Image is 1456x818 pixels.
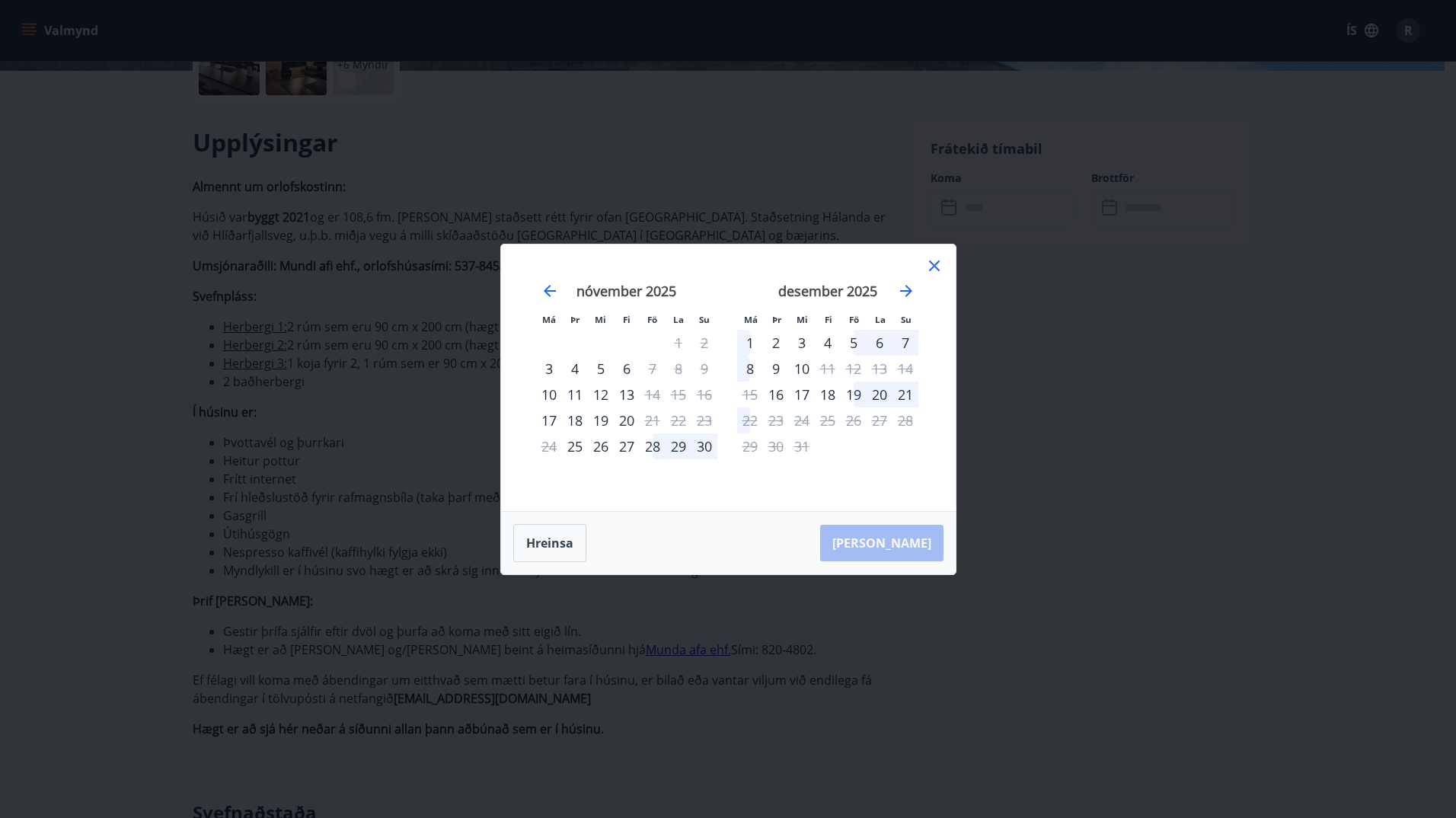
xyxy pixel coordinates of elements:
[897,282,915,300] div: Move forward to switch to the next month.
[640,356,666,382] td: Not available. föstudagur, 7. nóvember 2025
[541,282,559,300] div: Move backward to switch to the previous month.
[588,356,614,382] td: Choose miðvikudagur, 5. nóvember 2025 as your check-in date. It’s available.
[815,356,841,382] td: Not available. fimmtudagur, 11. desember 2025
[763,330,789,356] td: Choose þriðjudagur, 2. desember 2025 as your check-in date. It’s available.
[588,382,614,407] div: 12
[623,314,631,325] small: Fi
[588,433,614,459] div: 26
[772,314,781,325] small: Þr
[588,433,614,459] td: Choose miðvikudagur, 26. nóvember 2025 as your check-in date. It’s available.
[666,407,691,433] td: Not available. laugardagur, 22. nóvember 2025
[815,382,841,407] td: Choose fimmtudagur, 18. desember 2025 as your check-in date. It’s available.
[666,330,691,356] td: Not available. laugardagur, 1. nóvember 2025
[536,407,562,433] td: Choose mánudagur, 17. nóvember 2025 as your check-in date. It’s available.
[867,407,892,433] td: Not available. laugardagur, 27. desember 2025
[892,330,918,356] div: 7
[763,330,789,356] div: 2
[789,382,815,407] td: Choose miðvikudagur, 17. desember 2025 as your check-in date. It’s available.
[588,407,614,433] td: Choose miðvikudagur, 19. nóvember 2025 as your check-in date. It’s available.
[815,382,841,407] div: 18
[614,382,640,407] div: 13
[691,433,717,459] td: Choose sunnudagur, 30. nóvember 2025 as your check-in date. It’s available.
[595,314,606,325] small: Mi
[737,407,763,433] td: Not available. mánudagur, 22. desember 2025
[763,356,789,382] div: 9
[737,330,763,356] div: 1
[562,356,588,382] td: Choose þriðjudagur, 4. nóvember 2025 as your check-in date. It’s available.
[815,330,841,356] div: 4
[763,382,789,407] td: Choose þriðjudagur, 16. desember 2025 as your check-in date. It’s available.
[892,407,918,433] td: Not available. sunnudagur, 28. desember 2025
[666,433,691,459] td: Choose laugardagur, 29. nóvember 2025 as your check-in date. It’s available.
[815,356,841,382] div: Aðeins útritun í boði
[542,314,556,325] small: Má
[841,407,867,433] td: Not available. föstudagur, 26. desember 2025
[666,356,691,382] td: Not available. laugardagur, 8. nóvember 2025
[640,433,666,459] div: 28
[691,407,717,433] td: Not available. sunnudagur, 23. nóvember 2025
[841,330,867,356] div: 5
[519,263,937,493] div: Calendar
[892,356,918,382] td: Not available. sunnudagur, 14. desember 2025
[737,407,763,433] div: Aðeins útritun í boði
[614,407,640,433] td: Choose fimmtudagur, 20. nóvember 2025 as your check-in date. It’s available.
[892,330,918,356] td: Choose sunnudagur, 7. desember 2025 as your check-in date. It’s available.
[691,330,717,356] td: Not available. sunnudagur, 2. nóvember 2025
[763,407,789,433] td: Not available. þriðjudagur, 23. desember 2025
[789,356,815,382] div: 10
[867,330,892,356] div: 6
[562,382,588,407] div: 11
[849,314,859,325] small: Fö
[588,407,614,433] div: 19
[875,314,886,325] small: La
[763,433,789,459] td: Not available. þriðjudagur, 30. desember 2025
[797,314,808,325] small: Mi
[763,382,789,407] div: Aðeins innritun í boði
[614,382,640,407] td: Choose fimmtudagur, 13. nóvember 2025 as your check-in date. It’s available.
[536,433,562,459] td: Not available. mánudagur, 24. nóvember 2025
[562,407,588,433] td: Choose þriðjudagur, 18. nóvember 2025 as your check-in date. It’s available.
[614,356,640,382] div: 6
[737,330,763,356] td: Choose mánudagur, 1. desember 2025 as your check-in date. It’s available.
[841,330,867,356] td: Choose föstudagur, 5. desember 2025 as your check-in date. It’s available.
[640,356,666,382] div: Aðeins útritun í boði
[691,382,717,407] td: Not available. sunnudagur, 16. nóvember 2025
[536,356,562,382] div: Aðeins innritun í boði
[841,382,867,407] td: Choose föstudagur, 19. desember 2025 as your check-in date. It’s available.
[815,407,841,433] td: Not available. fimmtudagur, 25. desember 2025
[640,433,666,459] td: Choose föstudagur, 28. nóvember 2025 as your check-in date. It’s available.
[614,356,640,382] td: Choose fimmtudagur, 6. nóvember 2025 as your check-in date. It’s available.
[737,382,763,407] td: Not available. mánudagur, 15. desember 2025
[789,330,815,356] td: Choose miðvikudagur, 3. desember 2025 as your check-in date. It’s available.
[789,356,815,382] td: Choose miðvikudagur, 10. desember 2025 as your check-in date. It’s available.
[536,382,562,407] td: Choose mánudagur, 10. nóvember 2025 as your check-in date. It’s available.
[789,382,815,407] div: 17
[841,356,867,382] td: Not available. föstudagur, 12. desember 2025
[789,433,815,459] td: Not available. miðvikudagur, 31. desember 2025
[640,382,666,407] div: Aðeins útritun í boði
[666,382,691,407] td: Not available. laugardagur, 15. nóvember 2025
[576,282,676,300] strong: nóvember 2025
[588,382,614,407] td: Choose miðvikudagur, 12. nóvember 2025 as your check-in date. It’s available.
[562,433,588,459] div: Aðeins innritun í boði
[562,356,588,382] div: 4
[640,407,666,433] div: Aðeins útritun í boði
[536,407,562,433] div: Aðeins innritun í boði
[892,382,918,407] div: 21
[699,314,710,325] small: Su
[640,382,666,407] td: Not available. föstudagur, 14. nóvember 2025
[892,382,918,407] td: Choose sunnudagur, 21. desember 2025 as your check-in date. It’s available.
[570,314,580,325] small: Þr
[588,356,614,382] div: 5
[815,330,841,356] td: Choose fimmtudagur, 4. desember 2025 as your check-in date. It’s available.
[614,433,640,459] td: Choose fimmtudagur, 27. nóvember 2025 as your check-in date. It’s available.
[513,524,586,562] button: Hreinsa
[640,407,666,433] td: Not available. föstudagur, 21. nóvember 2025
[789,407,815,433] td: Not available. miðvikudagur, 24. desember 2025
[867,382,892,407] div: 20
[666,433,691,459] div: 29
[536,382,562,407] div: Aðeins innritun í boði
[867,356,892,382] td: Not available. laugardagur, 13. desember 2025
[536,356,562,382] td: Choose mánudagur, 3. nóvember 2025 as your check-in date. It’s available.
[841,382,867,407] div: 19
